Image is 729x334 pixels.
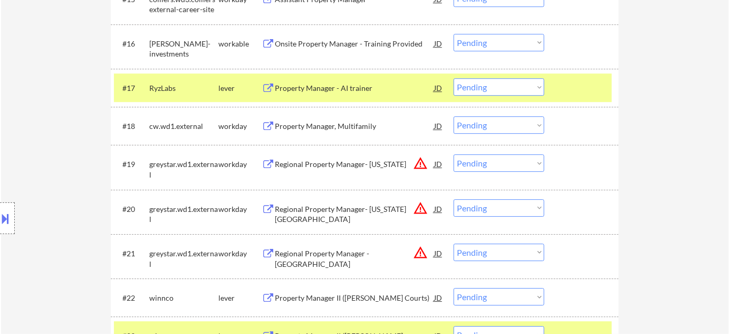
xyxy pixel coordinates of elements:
[413,245,428,260] button: warning_amber
[122,39,141,49] div: #16
[433,154,444,173] div: JD
[275,39,434,49] div: Onsite Property Manager - Training Provided
[413,156,428,171] button: warning_amber
[149,39,218,59] div: [PERSON_NAME]-investments
[218,204,262,215] div: workday
[433,78,444,97] div: JD
[413,201,428,216] button: warning_amber
[218,159,262,170] div: workday
[218,293,262,303] div: lever
[275,121,434,132] div: Property Manager, Multifamily
[218,248,262,259] div: workday
[218,83,262,94] div: lever
[275,248,434,269] div: Regional Property Manager - [GEOGRAPHIC_DATA]
[433,116,444,135] div: JD
[218,39,262,49] div: workable
[275,83,434,94] div: Property Manager - AI trainer
[433,244,444,263] div: JD
[433,288,444,307] div: JD
[218,121,262,132] div: workday
[275,159,434,170] div: Regional Property Manager- [US_STATE]
[275,204,434,225] div: Regional Property Manager- [US_STATE][GEOGRAPHIC_DATA]
[275,293,434,303] div: Property Manager II ([PERSON_NAME] Courts)
[433,199,444,218] div: JD
[433,34,444,53] div: JD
